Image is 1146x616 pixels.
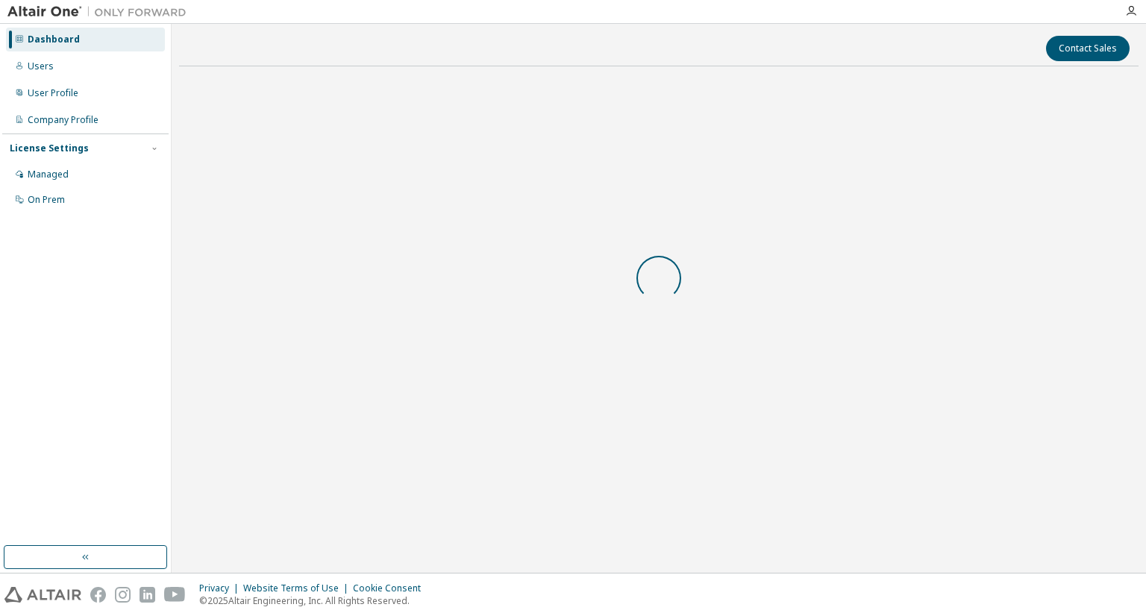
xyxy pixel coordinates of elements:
[7,4,194,19] img: Altair One
[115,587,131,603] img: instagram.svg
[1046,36,1130,61] button: Contact Sales
[28,60,54,72] div: Users
[353,582,430,594] div: Cookie Consent
[243,582,353,594] div: Website Terms of Use
[28,194,65,206] div: On Prem
[164,587,186,603] img: youtube.svg
[10,142,89,154] div: License Settings
[28,87,78,99] div: User Profile
[28,169,69,180] div: Managed
[28,34,80,45] div: Dashboard
[90,587,106,603] img: facebook.svg
[199,594,430,607] p: © 2025 Altair Engineering, Inc. All Rights Reserved.
[4,587,81,603] img: altair_logo.svg
[28,114,98,126] div: Company Profile
[199,582,243,594] div: Privacy
[140,587,155,603] img: linkedin.svg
